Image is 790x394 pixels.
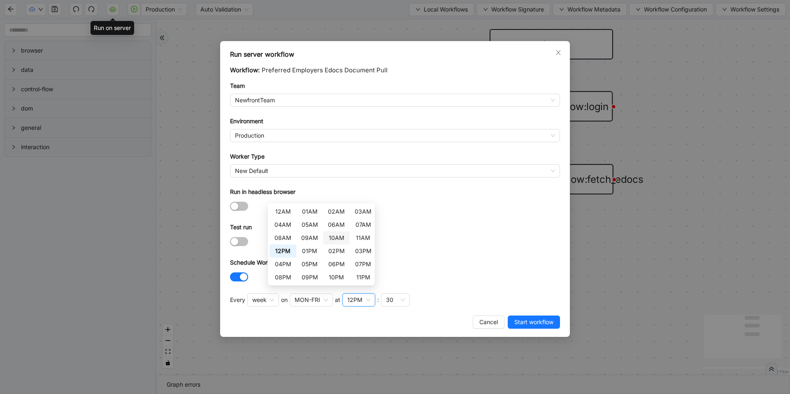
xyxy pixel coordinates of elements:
[355,260,372,269] div: 07PM
[386,295,393,304] div: 30
[473,316,504,329] button: Cancel
[230,49,560,59] div: Run server workflow
[301,220,318,229] div: 05AM
[230,81,245,90] label: Team
[270,205,296,218] div: 12AM
[347,295,362,304] div: 12PM
[301,260,318,269] div: 05PM
[555,49,562,56] span: close
[296,231,323,244] div: 09AM
[296,244,323,258] div: 01PM
[328,220,345,229] div: 06AM
[301,233,318,242] div: 09AM
[350,271,376,284] div: 11PM
[479,318,498,327] span: Cancel
[230,202,248,211] button: Run in headless browser
[91,21,134,35] div: Run on server
[252,294,274,306] span: week
[274,233,291,242] div: 08AM
[323,231,350,244] div: 10AM
[554,48,563,57] button: Close
[350,205,376,218] div: 03AM
[296,258,323,271] div: 05PM
[355,273,372,282] div: 11PM
[230,152,265,161] label: Worker Type
[355,220,372,229] div: 07AM
[323,244,350,258] div: 02PM
[230,223,252,232] label: Test run
[301,273,318,282] div: 09PM
[295,295,320,304] div: MON-FRI
[270,244,296,258] div: 12PM
[274,260,291,269] div: 04PM
[270,258,296,271] div: 04PM
[328,260,345,269] div: 06PM
[350,258,376,271] div: 07PM
[281,295,288,304] span: on
[355,207,372,216] div: 03AM
[262,66,388,74] span: Preferred Employers Edocs Document Pull
[350,244,376,258] div: 03PM
[328,273,345,282] div: 10PM
[323,258,350,271] div: 06PM
[270,231,296,244] div: 08AM
[270,271,296,284] div: 08PM
[355,233,372,242] div: 11AM
[296,218,323,231] div: 05AM
[508,316,560,329] button: Start workflow
[355,247,372,256] div: 03PM
[323,218,350,231] div: 06AM
[274,207,291,216] div: 12AM
[235,94,555,106] span: NewfrontTeam
[328,207,345,216] div: 02AM
[301,247,318,256] div: 01PM
[230,272,248,281] button: Schedule Workflow (UTC time)
[230,117,263,126] label: Environment
[350,231,376,244] div: 11AM
[328,233,345,242] div: 10AM
[323,205,350,218] div: 02AM
[350,218,376,231] div: 07AM
[230,258,313,267] label: Schedule Workflow (UTC time)
[274,273,291,282] div: 08PM
[235,165,555,177] span: New Default
[296,271,323,284] div: 09PM
[328,247,345,256] div: 02PM
[274,220,291,229] div: 04AM
[230,187,295,196] label: Run in headless browser
[335,295,340,304] span: at
[274,247,291,256] div: 12PM
[514,318,553,327] span: Start workflow
[296,205,323,218] div: 01AM
[323,271,350,284] div: 10PM
[230,237,248,246] button: Test run
[230,295,245,304] span: Every
[230,66,260,74] span: Workflow:
[377,295,379,304] span: :
[301,207,318,216] div: 01AM
[235,129,555,142] span: Production
[270,218,296,231] div: 04AM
